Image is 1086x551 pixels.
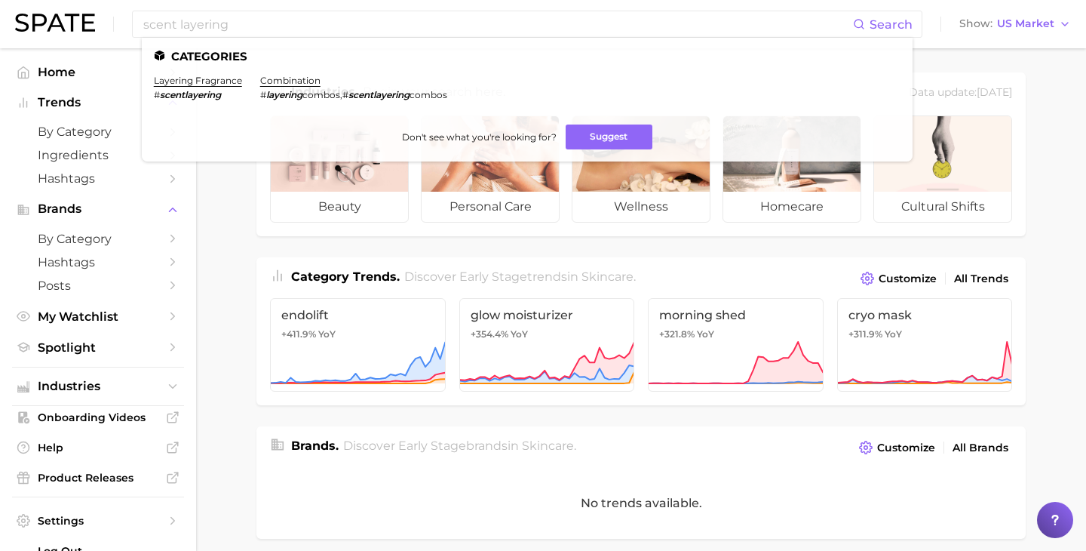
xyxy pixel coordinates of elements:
[837,298,1013,392] a: cryo mask+311.9% YoY
[12,60,184,84] a: Home
[38,65,158,79] span: Home
[342,89,348,100] span: #
[722,115,861,223] a: homecare
[848,328,882,340] span: +311.9%
[877,442,935,454] span: Customize
[154,89,160,100] span: #
[38,380,158,393] span: Industries
[318,328,336,340] span: YoY
[38,125,158,139] span: by Category
[723,192,861,222] span: homecare
[154,50,900,63] li: Categories
[12,406,184,429] a: Onboarding Videos
[12,509,184,532] a: Settings
[12,143,184,167] a: Ingredients
[848,308,1002,322] span: cryo mask
[38,96,158,109] span: Trends
[659,308,812,322] span: morning shed
[879,272,937,285] span: Customize
[38,202,158,216] span: Brands
[857,268,940,289] button: Customize
[38,148,158,162] span: Ingredients
[38,309,158,324] span: My Watchlist
[909,83,1012,103] div: Data update: [DATE]
[38,471,158,485] span: Product Releases
[12,91,184,114] button: Trends
[950,269,1012,289] a: All Trends
[959,20,992,28] span: Show
[270,115,409,223] a: beauty
[459,298,635,392] a: glow moisturizer+354.4% YoY
[38,255,158,269] span: Hashtags
[572,115,710,223] a: wellness
[12,120,184,143] a: by Category
[38,232,158,246] span: by Category
[659,328,695,340] span: +321.8%
[281,328,316,340] span: +411.9%
[522,439,574,453] span: skincare
[12,305,184,328] a: My Watchlist
[954,272,1008,285] span: All Trends
[422,192,559,222] span: personal care
[15,14,95,32] img: SPATE
[38,340,158,355] span: Spotlight
[471,308,624,322] span: glow moisturizer
[348,89,410,100] em: scentlayering
[410,89,447,100] span: combos
[343,439,576,453] span: Discover Early Stage brands in .
[271,192,408,222] span: beauty
[697,328,714,340] span: YoY
[566,125,652,149] button: Suggest
[402,131,557,143] span: Don't see what you're looking for?
[12,167,184,190] a: Hashtags
[256,467,1026,539] div: No trends available.
[281,308,434,322] span: endolift
[160,89,221,100] em: scentlayering
[874,192,1011,222] span: cultural shifts
[291,439,339,453] span: Brands .
[421,115,560,223] a: personal care
[260,89,266,100] span: #
[38,411,158,424] span: Onboarding Videos
[12,375,184,398] button: Industries
[291,269,400,284] span: Category Trends .
[648,298,824,392] a: morning shed+321.8% YoY
[471,328,508,340] span: +354.4%
[511,328,528,340] span: YoY
[12,227,184,251] a: by Category
[12,198,184,220] button: Brands
[38,441,158,454] span: Help
[266,89,302,100] em: layering
[12,251,184,274] a: Hashtags
[873,115,1012,223] a: cultural shifts
[997,20,1054,28] span: US Market
[302,89,340,100] span: combos
[12,466,184,489] a: Product Releases
[38,171,158,186] span: Hashtags
[572,192,710,222] span: wellness
[38,279,158,293] span: Posts
[855,437,939,458] button: Customize
[270,298,446,392] a: endolift+411.9% YoY
[154,75,242,86] a: layering fragrance
[581,269,633,284] span: skincare
[956,14,1075,34] button: ShowUS Market
[953,442,1008,454] span: All Brands
[12,274,184,297] a: Posts
[12,436,184,459] a: Help
[870,17,913,32] span: Search
[404,269,636,284] span: Discover Early Stage trends in .
[142,11,853,37] input: Search here for a brand, industry, or ingredient
[949,438,1012,458] a: All Brands
[12,336,184,359] a: Spotlight
[38,514,158,528] span: Settings
[885,328,902,340] span: YoY
[260,89,447,100] div: ,
[260,75,321,86] a: combination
